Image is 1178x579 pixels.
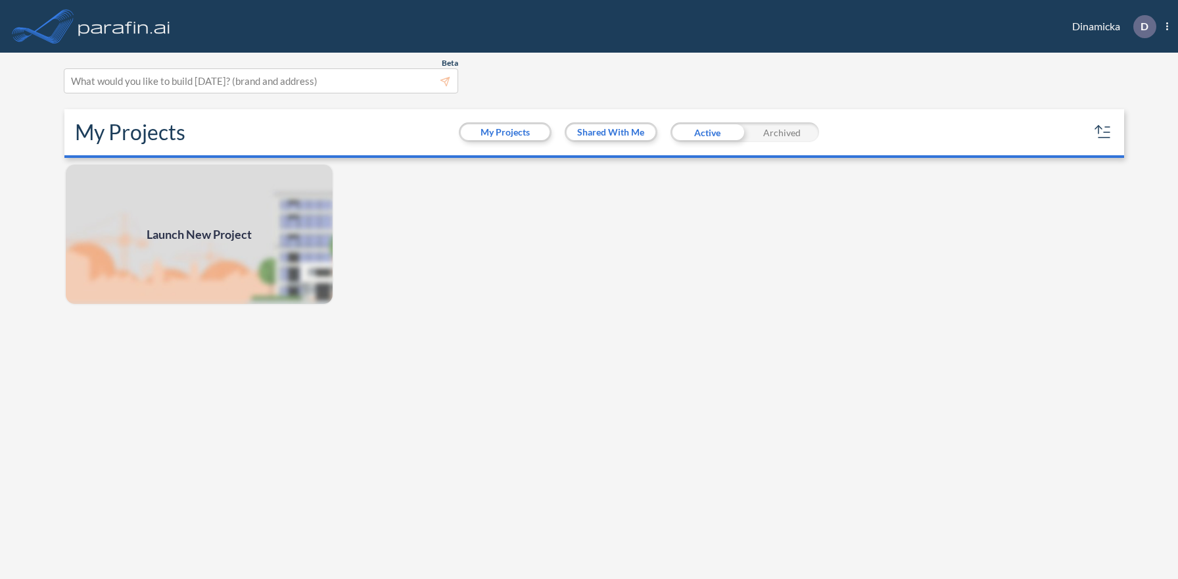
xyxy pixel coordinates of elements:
p: D [1141,20,1148,32]
a: Launch New Project [64,163,334,305]
img: logo [76,13,173,39]
img: add [64,163,334,305]
button: sort [1093,122,1114,143]
div: Dinamicka [1052,15,1168,38]
h2: My Projects [75,120,185,145]
span: Beta [442,58,458,68]
div: Archived [745,122,819,142]
button: Shared With Me [567,124,655,140]
div: Active [671,122,745,142]
span: Launch New Project [147,226,252,243]
button: My Projects [461,124,550,140]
